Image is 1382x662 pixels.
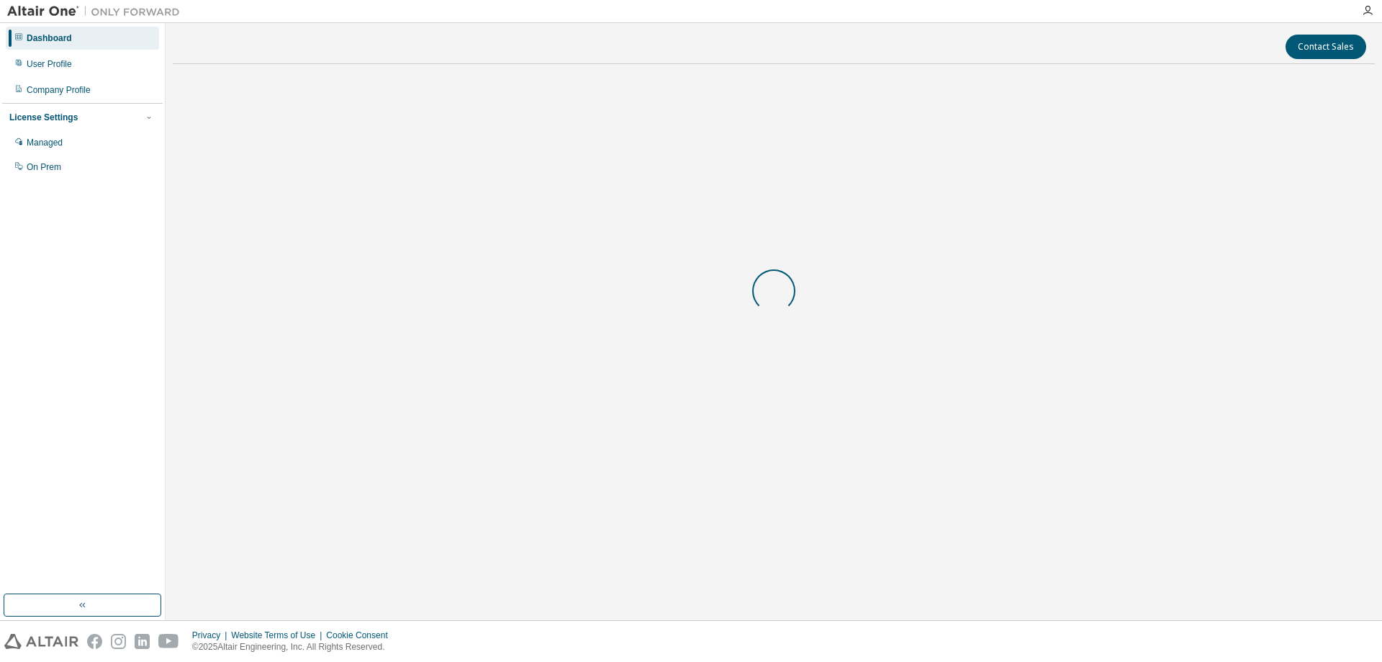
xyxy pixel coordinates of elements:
div: Company Profile [27,84,91,96]
img: youtube.svg [158,634,179,649]
button: Contact Sales [1286,35,1366,59]
div: Website Terms of Use [231,630,326,641]
div: On Prem [27,161,61,173]
div: User Profile [27,58,72,70]
div: Privacy [192,630,231,641]
img: facebook.svg [87,634,102,649]
div: Dashboard [27,32,72,44]
div: Managed [27,137,63,148]
div: License Settings [9,112,78,123]
img: altair_logo.svg [4,634,78,649]
p: © 2025 Altair Engineering, Inc. All Rights Reserved. [192,641,397,653]
img: Altair One [7,4,187,19]
img: linkedin.svg [135,634,150,649]
div: Cookie Consent [326,630,396,641]
img: instagram.svg [111,634,126,649]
